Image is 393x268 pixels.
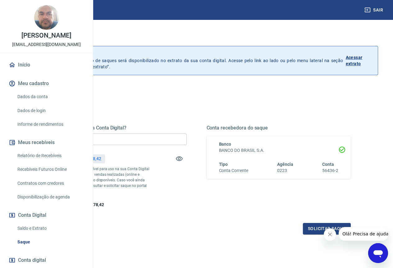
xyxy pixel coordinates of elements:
[346,54,373,67] p: Acessar extrato
[4,4,52,9] span: Olá! Precisa de ajuda?
[15,177,85,190] a: Contratos com credores
[207,125,351,131] h5: Conta recebedora do saque
[15,32,378,41] h3: Saque
[7,253,85,267] a: Conta digital
[34,51,343,70] p: A partir de agora, o histórico de saques será disponibilizado no extrato da sua conta digital. Ac...
[219,162,228,167] span: Tipo
[15,191,85,203] a: Disponibilização de agenda
[12,41,81,48] p: [EMAIL_ADDRESS][DOMAIN_NAME]
[15,149,85,162] a: Relatório de Recebíveis
[219,167,248,174] h6: Conta Corrente
[363,4,386,16] button: Sair
[322,167,338,174] h6: 56436-2
[7,77,85,90] button: Meu cadastro
[15,222,85,235] a: Saldo e Extrato
[219,147,339,154] h6: BANCO DO BRASIL S.A.
[34,5,59,30] img: ec237521-56d0-4ab1-83d2-ccae5b40fb7d.jpeg
[322,162,334,167] span: Conta
[15,236,85,248] a: Saque
[7,58,85,72] a: Início
[368,243,388,263] iframe: Botão para abrir a janela de mensagens
[303,223,351,234] button: Solicitar saque
[75,156,101,162] p: R$ 13.478,42
[42,166,150,194] p: *Corresponde ao saldo disponível para uso na sua Conta Digital Vindi. Incluindo os valores das ve...
[7,208,85,222] button: Conta Digital
[339,227,388,241] iframe: Mensagem da empresa
[34,51,343,57] p: Histórico de saques
[78,202,104,207] span: R$ 13.478,42
[7,136,85,149] button: Meus recebíveis
[18,256,46,265] span: Conta digital
[15,90,85,103] a: Dados da conta
[277,162,293,167] span: Agência
[15,118,85,131] a: Informe de rendimentos
[15,104,85,117] a: Dados de login
[42,125,187,131] h5: Quanto deseja sacar da Conta Digital?
[346,51,373,70] a: Acessar extrato
[277,167,293,174] h6: 0223
[324,228,336,241] iframe: Fechar mensagem
[219,142,231,147] span: Banco
[15,163,85,176] a: Recebíveis Futuros Online
[21,32,71,39] p: [PERSON_NAME]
